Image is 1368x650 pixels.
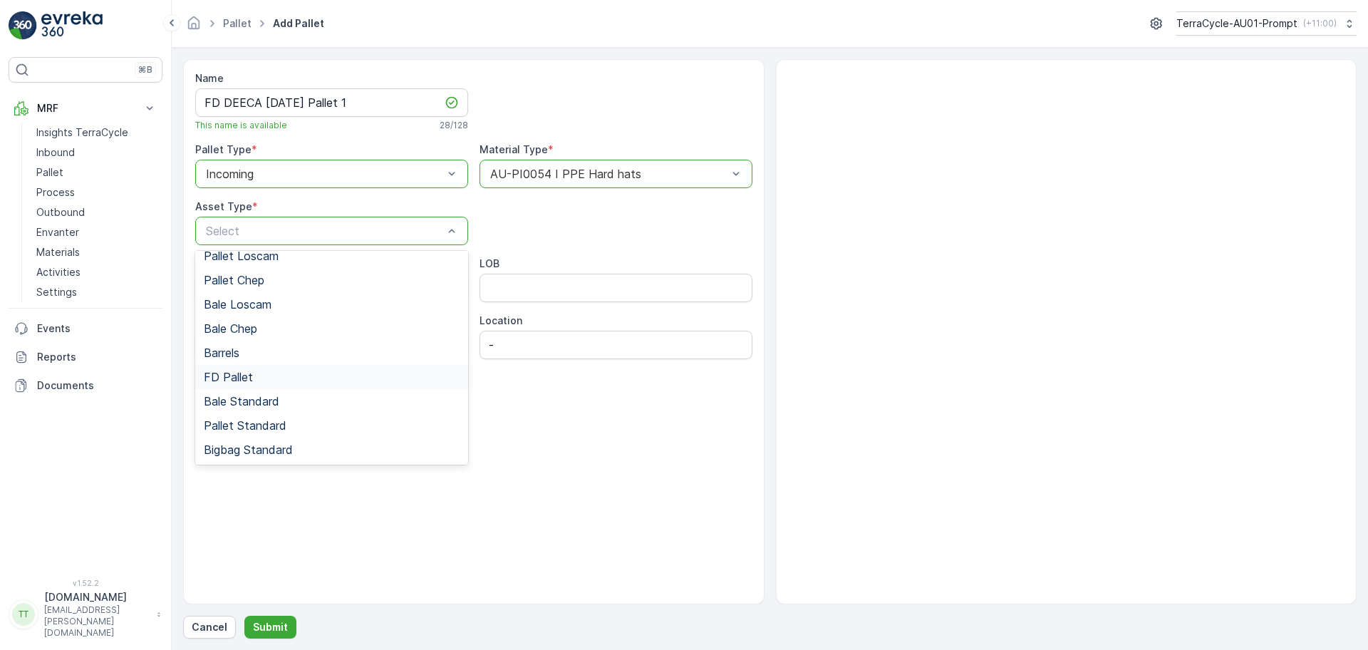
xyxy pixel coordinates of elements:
span: Pallet Loscam [204,249,279,262]
p: Pallet [36,165,63,180]
span: Pallet Chep [204,274,264,287]
span: This name is available [195,120,287,131]
a: Activities [31,262,162,282]
label: Name [195,72,224,84]
span: Bigbag Standard [204,443,293,456]
a: Process [31,182,162,202]
a: Documents [9,371,162,400]
span: Bale Chep [204,322,257,335]
p: MRF [37,101,134,115]
a: Pallet [223,17,252,29]
span: Pallet Standard [204,419,286,432]
span: Barrels [204,346,239,359]
a: Homepage [186,21,202,33]
p: 28 / 128 [440,120,468,131]
div: TT [12,603,35,626]
span: FD Pallet [204,371,253,383]
p: Outbound [36,205,85,220]
p: [EMAIL_ADDRESS][PERSON_NAME][DOMAIN_NAME] [44,604,150,639]
button: TerraCycle-AU01-Prompt(+11:00) [1176,11,1357,36]
p: Select [206,222,443,239]
p: Envanter [36,225,79,239]
p: Submit [253,620,288,634]
label: LOB [480,257,499,269]
p: Process [36,185,75,200]
p: Insights TerraCycle [36,125,128,140]
button: Cancel [183,616,236,639]
p: Reports [37,350,157,364]
label: Location [480,314,522,326]
a: Reports [9,343,162,371]
p: ( +11:00 ) [1303,18,1337,29]
button: Submit [244,616,296,639]
p: Activities [36,265,81,279]
a: Insights TerraCycle [31,123,162,143]
img: logo_light-DOdMpM7g.png [41,11,103,40]
p: [DOMAIN_NAME] [44,590,150,604]
span: Add Pallet [270,16,327,31]
p: Cancel [192,620,227,634]
span: Bale Standard [204,395,279,408]
label: Pallet Type [195,143,252,155]
a: Pallet [31,162,162,182]
img: logo [9,11,37,40]
p: Materials [36,245,80,259]
a: Envanter [31,222,162,242]
a: Materials [31,242,162,262]
span: v 1.52.2 [9,579,162,587]
p: TerraCycle-AU01-Prompt [1176,16,1297,31]
p: Settings [36,285,77,299]
button: TT[DOMAIN_NAME][EMAIL_ADDRESS][PERSON_NAME][DOMAIN_NAME] [9,590,162,639]
label: Material Type [480,143,548,155]
a: Settings [31,282,162,302]
p: Inbound [36,145,75,160]
span: Bale Loscam [204,298,271,311]
a: Outbound [31,202,162,222]
a: Inbound [31,143,162,162]
label: Asset Type [195,200,252,212]
p: Events [37,321,157,336]
p: Documents [37,378,157,393]
p: ⌘B [138,64,152,76]
a: Events [9,314,162,343]
button: MRF [9,94,162,123]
